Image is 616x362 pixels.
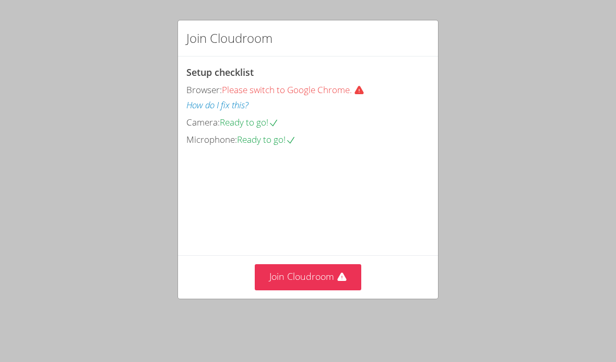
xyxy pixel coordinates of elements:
h2: Join Cloudroom [186,29,273,48]
span: Microphone: [186,133,237,145]
span: Camera: [186,116,220,128]
span: Please switch to Google Chrome. [222,84,369,96]
span: Setup checklist [186,66,254,78]
button: Join Cloudroom [255,264,362,290]
span: Ready to go! [220,116,279,128]
button: How do I fix this? [186,98,248,113]
span: Ready to go! [237,133,296,145]
span: Browser: [186,84,222,96]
